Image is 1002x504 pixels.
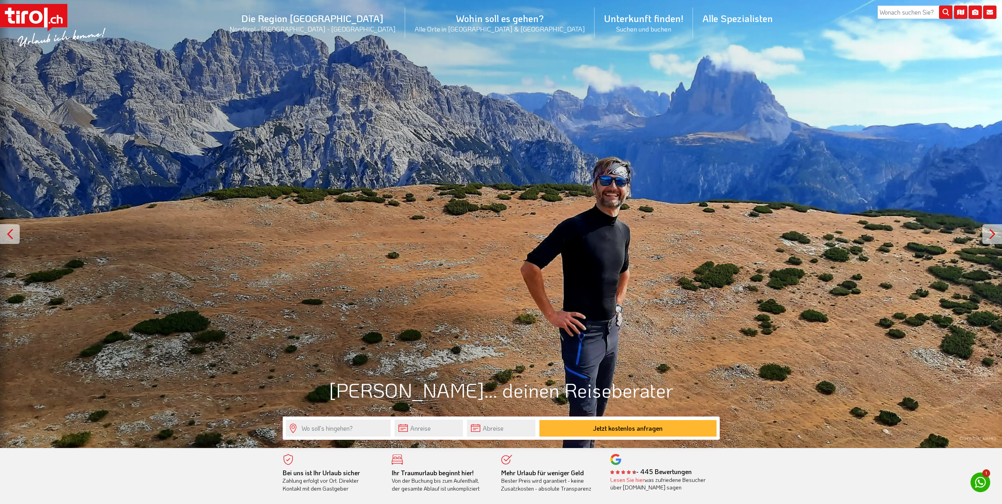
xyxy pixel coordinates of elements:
[969,6,982,19] i: Fotogalerie
[392,469,474,477] b: Ihr Traumurlaub beginnt hier!
[604,24,683,33] small: Suchen und buchen
[954,6,967,19] i: Karte öffnen
[467,420,535,437] input: Abreise
[283,379,720,401] h1: [PERSON_NAME]... deinen Reiseberater
[395,420,463,437] input: Anreise
[220,4,405,42] a: Die Region [GEOGRAPHIC_DATA]Nordtirol - [GEOGRAPHIC_DATA] - [GEOGRAPHIC_DATA]
[392,469,489,493] div: Von der Buchung bis zum Aufenthalt, der gesamte Ablauf ist unkompliziert
[693,4,782,33] a: Alle Spezialisten
[595,4,693,42] a: Unterkunft finden!Suchen und buchen
[982,469,990,477] span: 1
[610,476,708,491] div: was zufriedene Besucher über [DOMAIN_NAME] sagen
[610,467,692,476] b: - 445 Bewertungen
[501,469,599,493] div: Bester Preis wird garantiert - keine Zusatzkosten - absolute Transparenz
[610,476,645,484] a: Lesen Sie hier
[983,6,996,19] i: Kontakt
[539,420,717,437] button: Jetzt kostenlos anfragen
[283,469,380,493] div: Zahlung erfolgt vor Ort. Direkter Kontakt mit dem Gastgeber
[501,469,584,477] b: Mehr Urlaub für weniger Geld
[230,24,396,33] small: Nordtirol - [GEOGRAPHIC_DATA] - [GEOGRAPHIC_DATA]
[971,472,990,492] a: 1
[405,4,595,42] a: Wohin soll es gehen?Alle Orte in [GEOGRAPHIC_DATA] & [GEOGRAPHIC_DATA]
[415,24,585,33] small: Alle Orte in [GEOGRAPHIC_DATA] & [GEOGRAPHIC_DATA]
[878,6,952,19] input: Wonach suchen Sie?
[286,420,391,437] input: Wo soll's hingehen?
[283,469,360,477] b: Bei uns ist Ihr Urlaub sicher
